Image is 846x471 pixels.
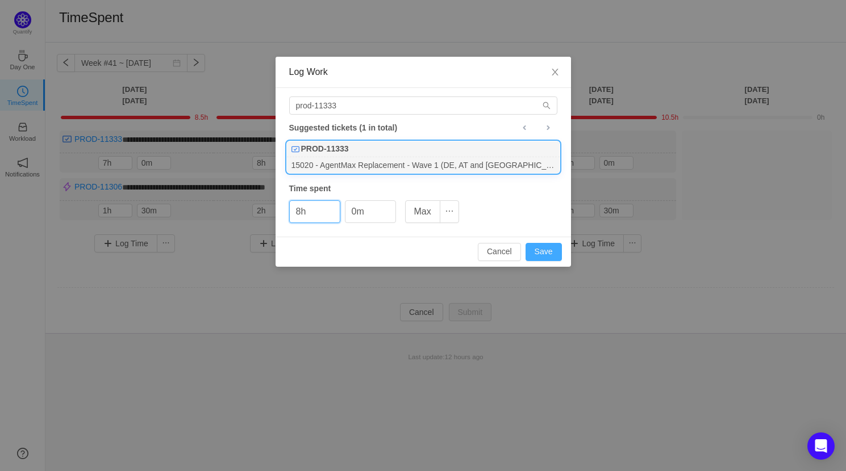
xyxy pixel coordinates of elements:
[440,200,459,223] button: icon: ellipsis
[405,200,440,223] button: Max
[551,68,560,77] i: icon: close
[478,243,521,261] button: Cancel
[291,145,299,153] img: 10300
[289,96,557,115] input: Search
[301,143,349,155] b: PROD-11333
[526,243,562,261] button: Save
[539,57,571,89] button: Close
[289,183,557,195] div: Time spent
[289,66,557,78] div: Log Work
[287,157,560,173] div: 15020 - AgentMax Replacement - Wave 1 (DE, AT and [GEOGRAPHIC_DATA])
[543,102,551,110] i: icon: search
[807,432,835,460] div: Open Intercom Messenger
[289,120,557,135] div: Suggested tickets (1 in total)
